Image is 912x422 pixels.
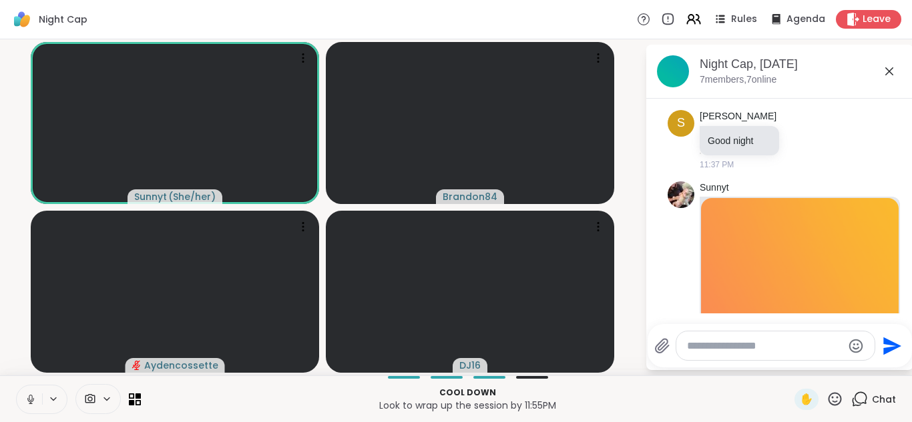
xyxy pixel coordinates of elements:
span: Rules [731,13,757,26]
span: 11:37 PM [700,159,734,171]
div: Night Cap, [DATE] [700,56,903,73]
span: DJ16 [459,359,481,372]
span: Sunnyt [134,190,167,203]
p: Good night [708,134,771,147]
span: Night Cap [39,13,87,26]
img: https://sharewell-space-live.sfo3.digitaloceanspaces.com/user-generated/81ace702-265a-4776-a74a-6... [668,181,694,208]
p: Look to wrap up the session by 11:55PM [149,399,786,412]
a: Sunnyt [700,181,729,195]
span: audio-muted [132,361,142,370]
textarea: Type your message [687,339,843,353]
button: Send [875,331,905,361]
span: ✋ [800,391,813,407]
img: Night Cap, Aug 10 [657,55,689,87]
span: S [677,114,685,132]
span: ( She/her ) [168,190,216,203]
span: Brandon84 [443,190,497,203]
a: [PERSON_NAME] [700,110,776,123]
span: Chat [872,393,896,406]
span: Agenda [786,13,825,26]
p: 7 members, 7 online [700,73,776,87]
span: Aydencossette [144,359,218,372]
img: late night good decisions [701,198,899,364]
img: ShareWell Logomark [11,8,33,31]
p: Cool down [149,387,786,399]
span: Leave [863,13,891,26]
button: Emoji picker [848,338,864,354]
